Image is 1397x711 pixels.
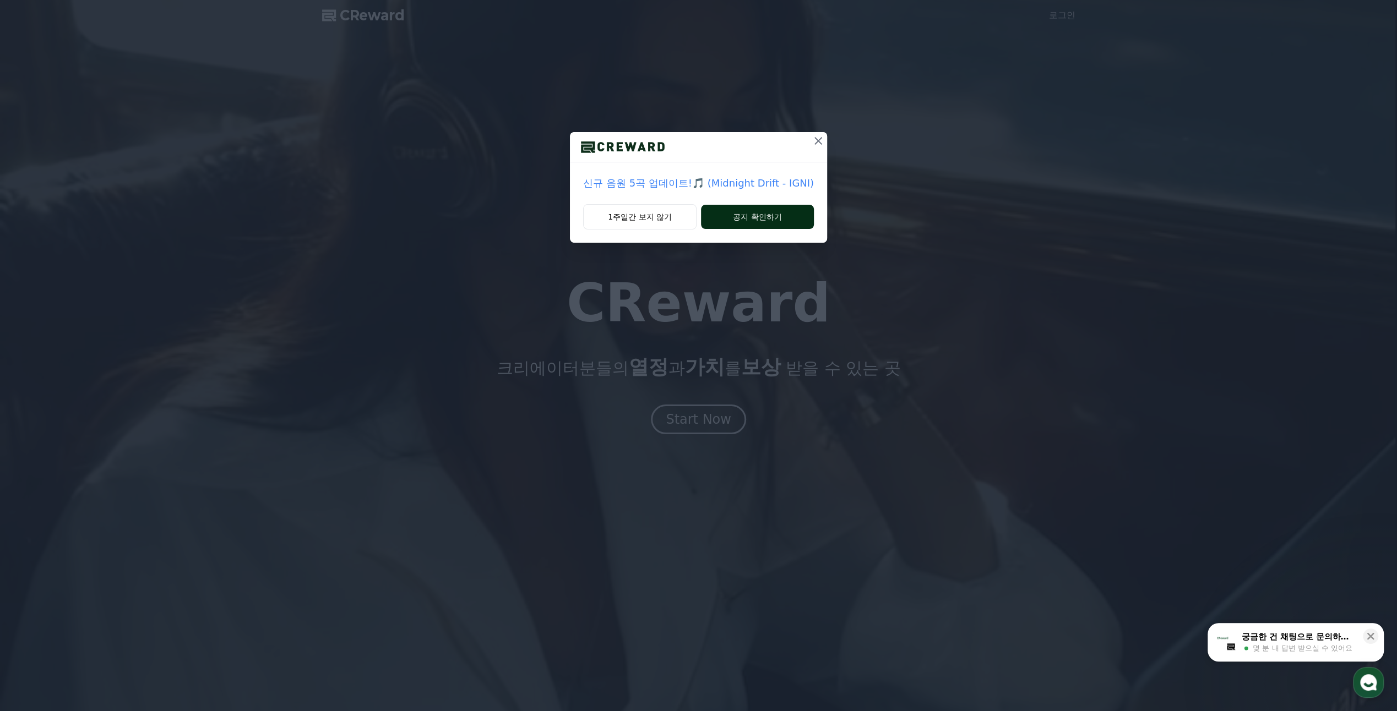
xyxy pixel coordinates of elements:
[583,176,814,191] a: 신규 음원 5곡 업데이트!🎵 (Midnight Drift - IGNI)
[583,204,697,229] button: 1주일간 보지 않기
[101,366,114,375] span: 대화
[73,349,142,376] a: 대화
[170,365,183,374] span: 설정
[35,365,41,374] span: 홈
[701,205,814,229] button: 공지 확인하기
[3,349,73,376] a: 홈
[142,349,211,376] a: 설정
[570,139,676,155] img: logo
